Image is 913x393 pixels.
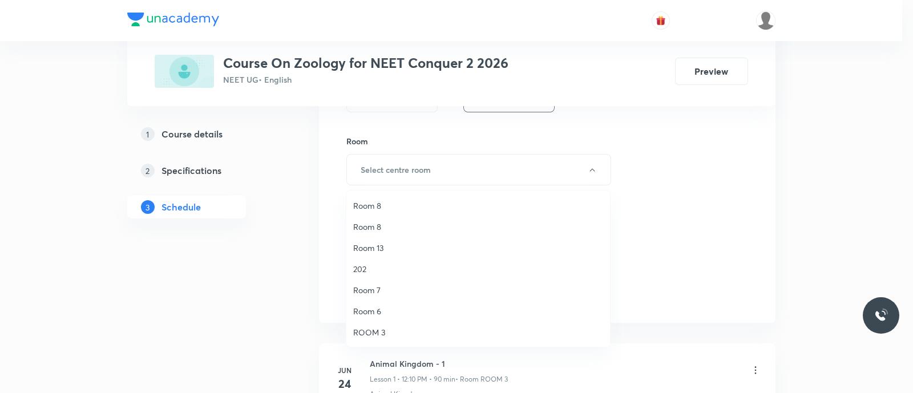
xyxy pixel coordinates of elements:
span: Room 8 [353,200,603,212]
span: Room 13 [353,242,603,254]
span: ROOM 3 [353,326,603,338]
span: Room 6 [353,305,603,317]
span: 202 [353,263,603,275]
span: Room 8 [353,221,603,233]
span: Room 7 [353,284,603,296]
